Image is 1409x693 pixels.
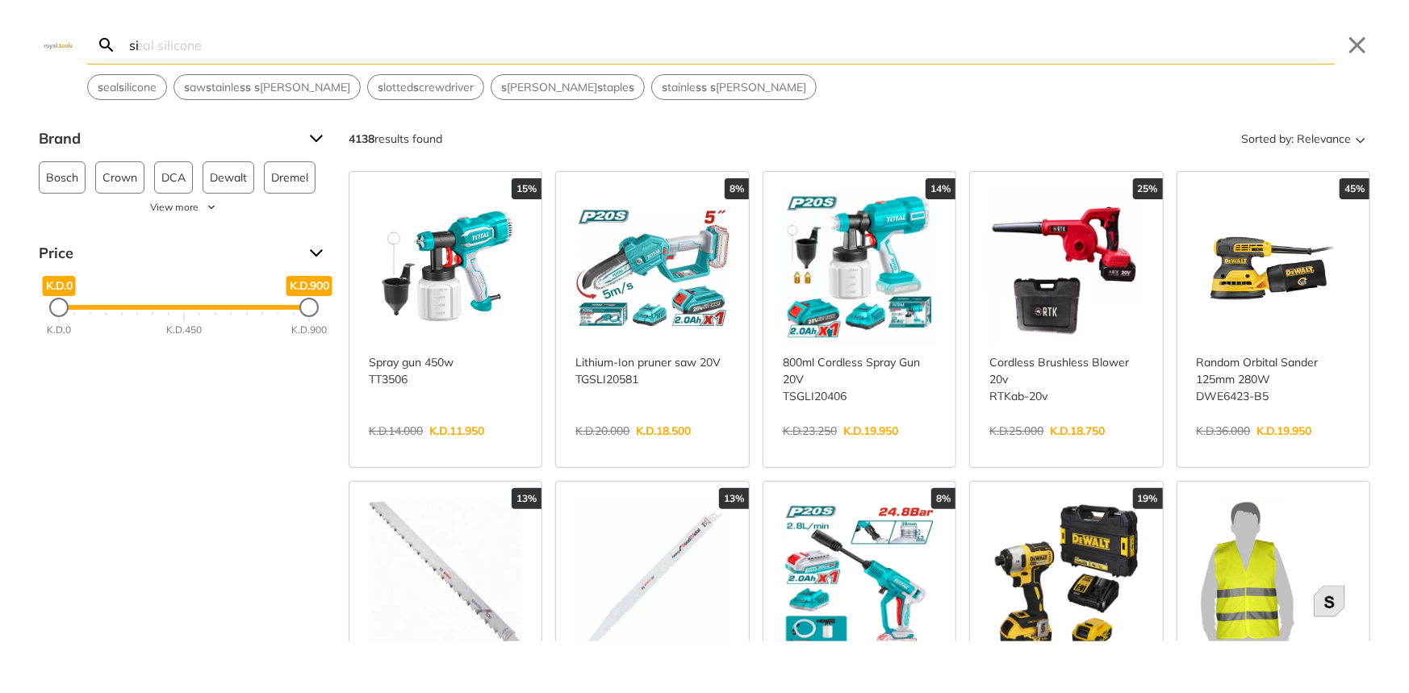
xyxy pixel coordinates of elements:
[501,79,634,96] span: [PERSON_NAME] taple
[349,126,442,152] div: results found
[662,80,667,94] strong: s
[184,79,350,96] span: aw tainle [PERSON_NAME]
[1351,129,1370,148] svg: Sort
[597,80,603,94] strong: s
[368,75,483,99] button: Select suggestion: slotted screwdriver
[203,161,254,194] button: Dewalt
[39,161,86,194] button: Bosch
[119,80,124,94] strong: s
[264,161,316,194] button: Dremel
[184,80,190,94] strong: s
[662,79,806,96] span: tainle [PERSON_NAME]
[206,80,211,94] strong: s
[651,74,817,100] div: Suggestion: stainless steel
[245,80,251,94] strong: s
[240,80,245,94] strong: s
[1344,32,1370,58] button: Close
[349,132,374,146] strong: 4138
[49,298,69,317] div: Minimum Price
[291,324,327,338] div: K.D.900
[126,26,1335,64] input: Search…
[39,240,297,266] span: Price
[931,488,955,509] div: 8%
[166,324,202,338] div: K.D.450
[47,324,71,338] div: K.D.0
[98,79,157,96] span: eal ilicone
[413,80,419,94] strong: s
[150,200,199,215] span: View more
[1297,126,1351,152] span: Relevance
[652,75,816,99] button: Select suggestion: stainless steel
[378,80,383,94] strong: s
[1238,126,1370,152] button: Sorted by:Relevance Sort
[378,79,474,96] span: lotted crewdriver
[725,178,749,199] div: 8%
[299,298,319,317] div: Maximum Price
[210,162,247,193] span: Dewalt
[98,80,103,94] strong: s
[271,162,308,193] span: Dremel
[367,74,484,100] div: Suggestion: slotted screwdriver
[501,80,507,94] strong: s
[174,75,360,99] button: Select suggestion: saw stainless steel
[491,74,645,100] div: Suggestion: stapler staples
[1340,178,1369,199] div: 45%
[491,75,644,99] button: Select suggestion: stapler staples
[512,178,541,199] div: 15%
[1133,488,1163,509] div: 19%
[719,488,749,509] div: 13%
[154,161,193,194] button: DCA
[1133,178,1163,199] div: 25%
[710,80,716,94] strong: s
[87,74,167,100] div: Suggestion: seal silicone
[512,488,541,509] div: 13%
[701,80,707,94] strong: s
[926,178,955,199] div: 14%
[174,74,361,100] div: Suggestion: saw stainless steel
[161,162,186,193] span: DCA
[39,126,297,152] span: Brand
[102,162,137,193] span: Crown
[95,161,144,194] button: Crown
[88,75,166,99] button: Select suggestion: seal silicone
[39,200,329,215] button: View more
[39,41,77,48] img: Close
[696,80,701,94] strong: s
[629,80,634,94] strong: s
[97,35,116,55] svg: Search
[46,162,78,193] span: Bosch
[254,80,260,94] strong: s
